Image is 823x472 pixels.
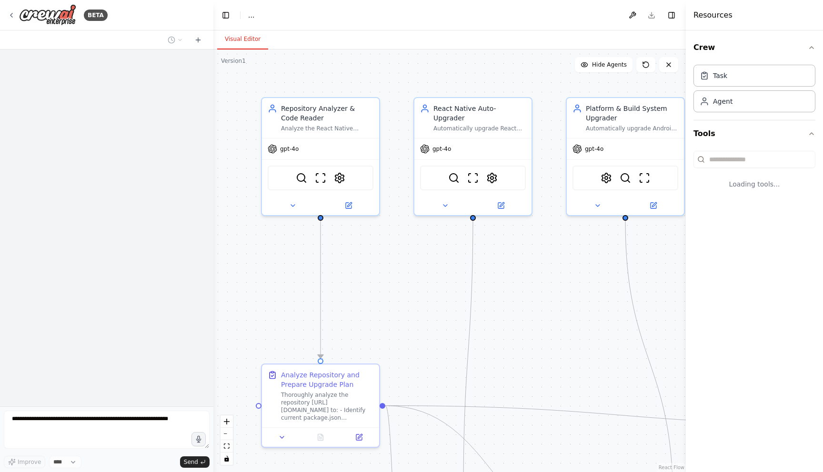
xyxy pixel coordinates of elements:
button: zoom out [221,428,233,440]
div: React Flow controls [221,415,233,465]
div: Automatically upgrade Android SDK from 33 to 34, iOS minimum version from 11.0 to 13.0, and Gradl... [586,125,678,132]
img: ScrapeWebsiteTool [315,172,326,184]
button: Open in side panel [474,200,528,211]
button: toggle interactivity [221,452,233,465]
div: Analyze Repository and Prepare Upgrade Plan [281,370,373,389]
button: Visual Editor [217,29,268,49]
span: ... [248,10,254,20]
img: Logo [19,4,76,26]
div: Repository Analyzer & Code Reader [281,104,373,123]
div: Repository Analyzer & Code ReaderAnalyze the React Native repository at [URL][DOMAIN_NAME], ident... [261,97,380,216]
div: Analyze the React Native repository at [URL][DOMAIN_NAME], identify current versions, dependencie... [281,125,373,132]
button: Hide left sidebar [219,9,232,22]
a: React Flow attribution [659,465,684,470]
div: Crew [693,61,815,120]
span: gpt-4o [280,145,299,153]
div: Tools [693,147,815,204]
div: React Native Auto-Upgrader [433,104,526,123]
button: Tools [693,120,815,147]
span: Hide Agents [592,61,627,69]
h4: Resources [693,10,733,21]
img: ComposioTool [601,172,612,184]
div: Task [713,71,727,80]
img: SerplyWebSearchTool [296,172,307,184]
span: gpt-4o [585,145,603,153]
button: fit view [221,440,233,452]
div: Platform & Build System Upgrader [586,104,678,123]
button: Open in side panel [321,200,375,211]
button: Hide right sidebar [665,9,678,22]
img: ComposioTool [334,172,345,184]
img: SerplyWebSearchTool [620,172,631,184]
button: zoom in [221,415,233,428]
span: Send [184,458,198,466]
img: SerplyWebSearchTool [448,172,460,184]
button: Crew [693,34,815,61]
div: Thoroughly analyze the repository [URL][DOMAIN_NAME] to: - Identify current package.json dependen... [281,391,373,422]
div: Analyze Repository and Prepare Upgrade PlanThoroughly analyze the repository [URL][DOMAIN_NAME] t... [261,364,380,448]
div: Loading tools... [693,172,815,197]
div: Automatically upgrade React Native from 0.67.1 to 0.73.6, React from 17.0.2 to 18.2.0, and update... [433,125,526,132]
div: Agent [713,97,733,106]
button: No output available [301,432,341,443]
button: Send [180,456,210,468]
span: gpt-4o [432,145,451,153]
img: ScrapeWebsiteTool [467,172,479,184]
button: Click to speak your automation idea [191,432,206,446]
div: Version 1 [221,57,246,65]
img: ComposioTool [486,172,498,184]
div: Platform & Build System UpgraderAutomatically upgrade Android SDK from 33 to 34, iOS minimum vers... [566,97,685,216]
button: Hide Agents [575,57,632,72]
div: BETA [84,10,108,21]
button: Open in side panel [342,432,375,443]
g: Edge from 66bcd990-3378-4da7-bc7d-1612827dd36e to cca56fb1-77aa-4e5a-afd7-8c5413e70300 [316,221,325,358]
button: Start a new chat [191,34,206,46]
button: Improve [4,456,45,468]
img: ScrapeWebsiteTool [639,172,650,184]
nav: breadcrumb [248,10,254,20]
div: React Native Auto-UpgraderAutomatically upgrade React Native from 0.67.1 to 0.73.6, React from 17... [413,97,532,216]
button: Switch to previous chat [164,34,187,46]
span: Improve [18,458,41,466]
button: Open in side panel [626,200,680,211]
